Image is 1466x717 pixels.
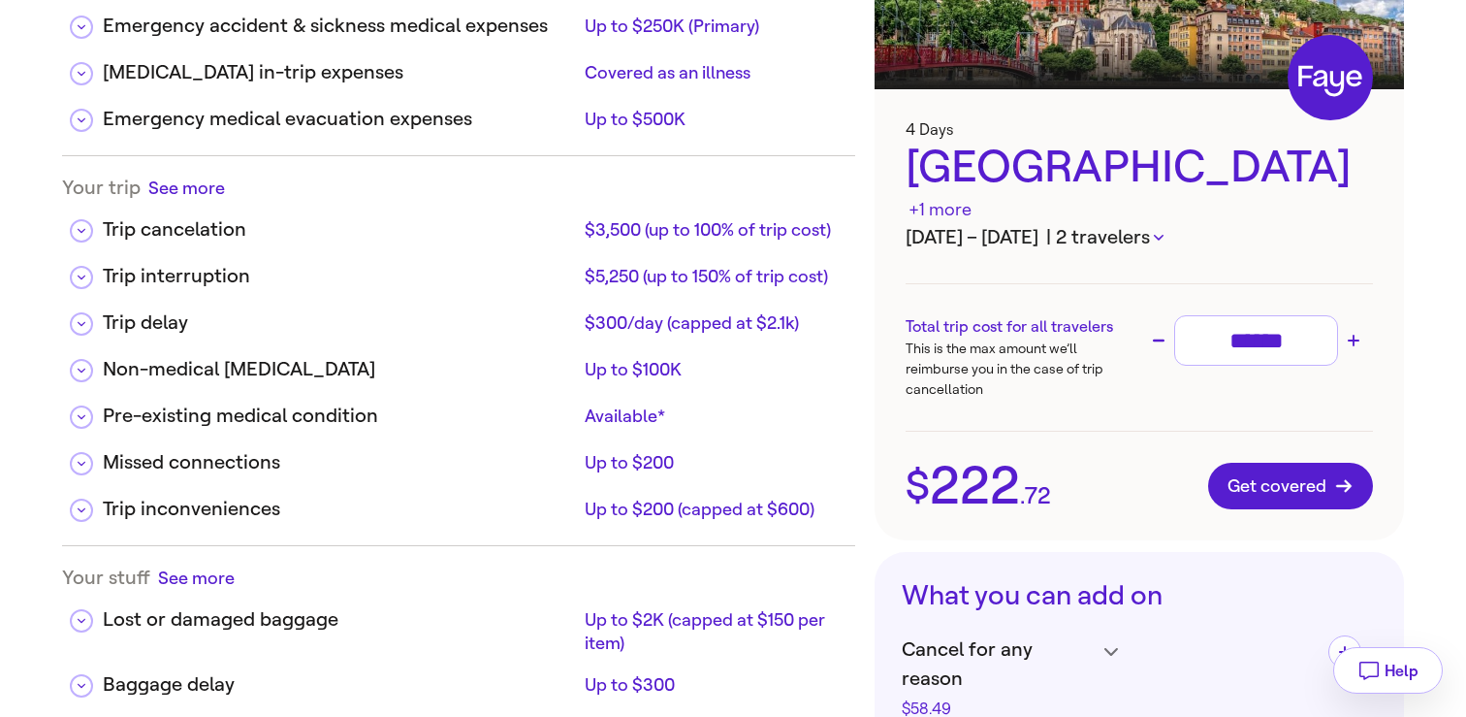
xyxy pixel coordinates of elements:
span: 222 [930,460,1020,512]
div: Trip delay [103,309,577,338]
div: Emergency medical evacuation expensesUp to $500K [62,89,855,136]
div: [MEDICAL_DATA] in-trip expenses [103,58,577,87]
span: . [1020,484,1025,507]
h3: Total trip cost for all travelers [906,315,1139,339]
div: Up to $100K [585,358,840,381]
div: Trip delay$300/day (capped at $2.1k) [62,293,855,340]
button: Help [1333,647,1443,694]
h3: 4 Days [906,120,1373,139]
div: Pre-existing medical conditionAvailable* [62,386,855,433]
div: $5,250 (up to 150% of trip cost) [585,265,840,288]
div: [MEDICAL_DATA] in-trip expensesCovered as an illness [62,43,855,89]
div: Emergency medical evacuation expenses [103,105,577,134]
h4: Cancel for any reason$58.49 [902,636,1313,717]
button: Decrease trip cost [1147,329,1170,352]
div: Non-medical [MEDICAL_DATA] [103,355,577,384]
span: 72 [1025,484,1051,507]
div: Trip interruption [103,262,577,291]
span: $ [906,466,930,506]
div: Up to $500K [585,108,840,131]
div: Up to $200 [585,451,840,474]
div: Up to $250K (Primary) [585,15,840,38]
input: Trip cost [1183,324,1329,358]
div: Trip cancelation$3,500 (up to 100% of trip cost) [62,200,855,246]
div: [GEOGRAPHIC_DATA] [906,139,1373,223]
div: Your stuff [62,566,855,590]
div: Lost or damaged baggage [103,605,577,635]
div: Trip inconveniences [103,495,577,524]
span: Cancel for any reason [902,636,1094,694]
div: Up to $2K (capped at $150 per item) [585,608,840,655]
button: See more [148,176,225,200]
div: $300/day (capped at $2.1k) [585,311,840,335]
div: Emergency accident & sickness medical expenses [103,12,577,41]
div: +1 more [908,197,972,223]
span: Help [1385,662,1418,680]
div: Missed connections [103,448,577,477]
div: Up to $200 (capped at $600) [585,498,840,521]
button: | 2 travelers [1046,223,1163,252]
div: Pre-existing medical condition [103,402,577,431]
button: See more [158,566,235,590]
div: $58.49 [902,701,1094,717]
p: This is the max amount we’ll reimburse you in the case of trip cancellation [906,339,1139,400]
div: Trip cancelation [103,215,577,244]
h3: What you can add on [902,579,1377,612]
div: Non-medical [MEDICAL_DATA]Up to $100K [62,340,855,386]
div: Missed connectionsUp to $200 [62,433,855,479]
h3: [DATE] – [DATE] [906,223,1373,252]
button: Add [1328,636,1361,668]
span: Get covered [1227,476,1354,496]
div: $3,500 (up to 100% of trip cost) [585,218,840,242]
div: Up to $300 [585,673,840,697]
div: Covered as an illness [585,61,840,84]
div: Lost or damaged baggageUp to $2K (capped at $150 per item) [62,590,855,655]
div: Your trip [62,176,855,200]
div: Baggage delay [103,670,577,700]
div: Available* [585,405,840,428]
div: Trip inconveniencesUp to $200 (capped at $600) [62,479,855,526]
div: Baggage delayUp to $300 [62,655,855,701]
button: Get covered [1208,463,1373,509]
div: Trip interruption$5,250 (up to 150% of trip cost) [62,246,855,293]
button: Increase trip cost [1342,329,1365,352]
